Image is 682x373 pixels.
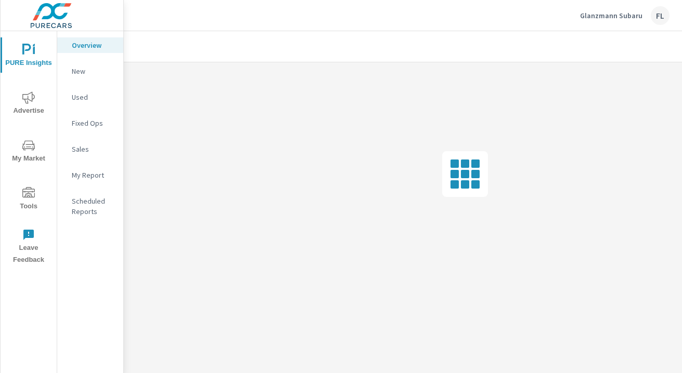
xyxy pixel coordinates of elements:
div: Overview [57,37,123,53]
span: PURE Insights [4,44,54,69]
div: New [57,63,123,79]
p: Overview [72,40,115,50]
p: Fixed Ops [72,118,115,128]
div: Fixed Ops [57,115,123,131]
div: Used [57,89,123,105]
p: New [72,66,115,76]
div: Scheduled Reports [57,193,123,219]
span: Advertise [4,91,54,117]
div: My Report [57,167,123,183]
div: nav menu [1,31,57,270]
p: Sales [72,144,115,154]
div: Sales [57,141,123,157]
div: FL [651,6,670,25]
span: My Market [4,139,54,165]
span: Tools [4,187,54,212]
p: Used [72,92,115,102]
span: Leave Feedback [4,229,54,266]
p: Glanzmann Subaru [580,11,642,20]
p: Scheduled Reports [72,196,115,217]
p: My Report [72,170,115,180]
